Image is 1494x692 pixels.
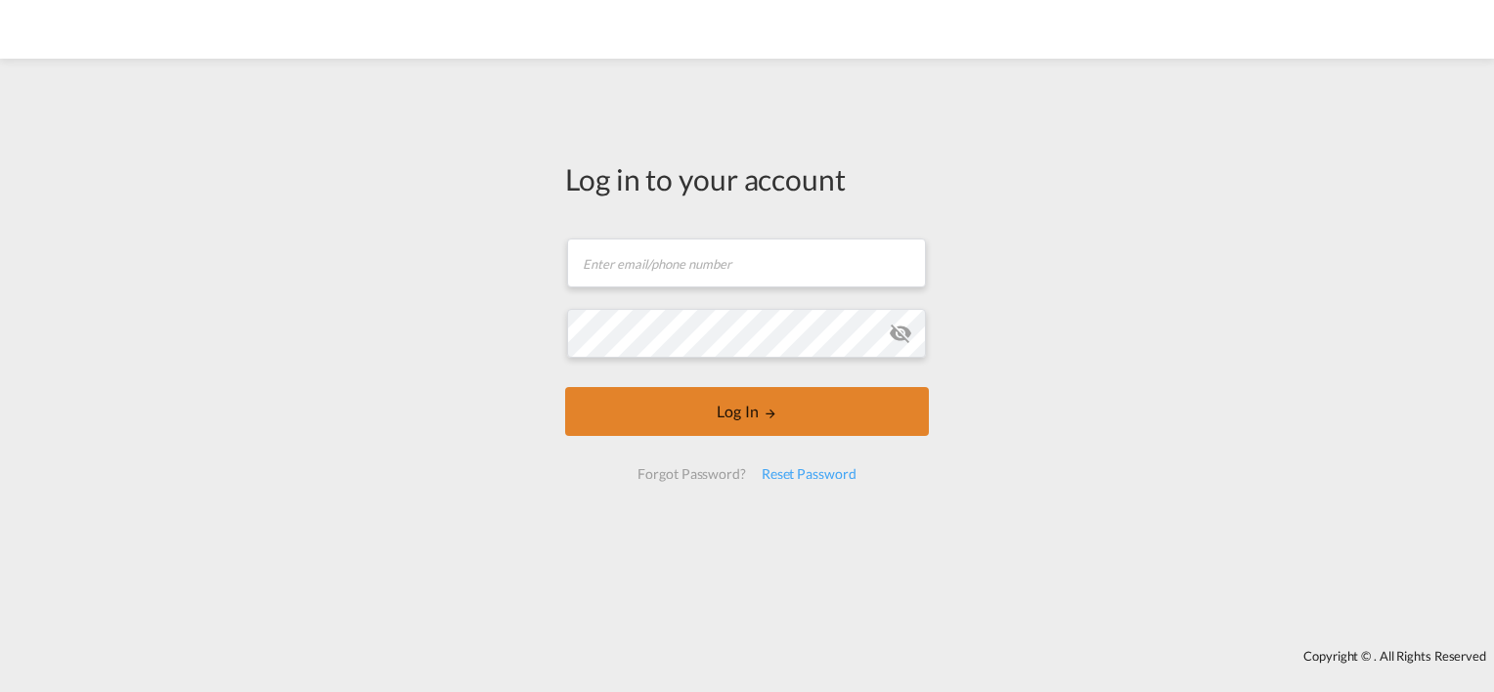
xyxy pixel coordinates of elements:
input: Enter email/phone number [567,238,926,287]
div: Forgot Password? [630,456,753,492]
div: Reset Password [754,456,864,492]
div: Log in to your account [565,158,929,199]
button: LOGIN [565,387,929,436]
md-icon: icon-eye-off [889,322,912,345]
